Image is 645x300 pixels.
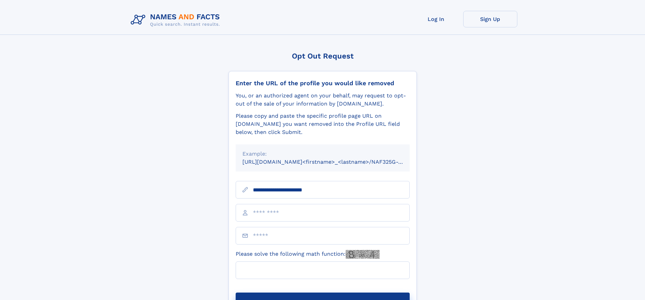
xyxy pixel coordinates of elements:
small: [URL][DOMAIN_NAME]<firstname>_<lastname>/NAF325G-xxxxxxxx [242,159,423,165]
a: Log In [409,11,463,27]
div: Enter the URL of the profile you would like removed [236,79,410,87]
label: Please solve the following math function: [236,250,380,259]
div: Please copy and paste the specific profile page URL on [DOMAIN_NAME] you want removed into the Pr... [236,112,410,136]
div: Opt Out Request [229,52,417,60]
a: Sign Up [463,11,517,27]
div: Example: [242,150,403,158]
div: You, or an authorized agent on your behalf, may request to opt-out of the sale of your informatio... [236,92,410,108]
img: Logo Names and Facts [128,11,225,29]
